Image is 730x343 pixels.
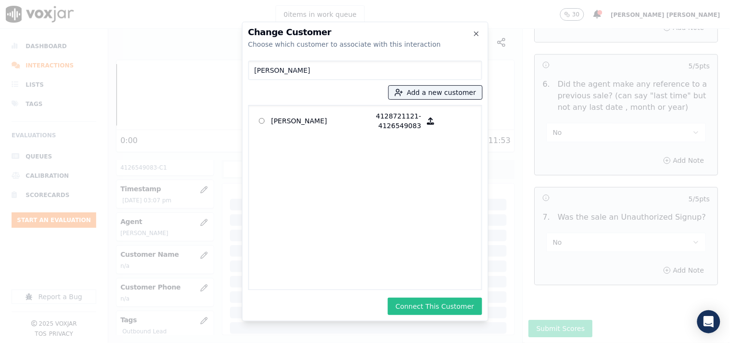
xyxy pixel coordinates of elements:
[248,40,482,49] div: Choose which customer to associate with this interaction
[259,118,265,124] input: [PERSON_NAME] 4128721121-4126549083
[346,111,422,131] p: 4128721121-4126549083
[248,61,482,80] input: Search Customers
[248,28,482,37] h2: Change Customer
[697,310,720,333] div: Open Intercom Messenger
[389,86,482,99] button: Add a new customer
[271,111,346,131] p: [PERSON_NAME]
[422,111,440,131] button: [PERSON_NAME] 4128721121-4126549083
[388,298,482,315] button: Connect This Customer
